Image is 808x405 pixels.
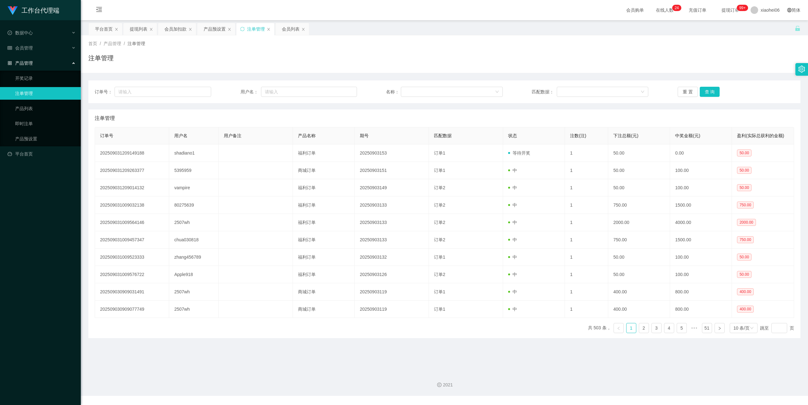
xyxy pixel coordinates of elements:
td: 福利订单 [293,197,355,214]
i: 图标: close [228,27,231,31]
span: 订单2 [434,272,445,277]
td: 800.00 [670,301,732,318]
td: vampire [169,179,219,197]
span: 盈利(实际总获利的金额) [737,133,784,138]
td: 400.00 [608,301,670,318]
td: 1 [565,162,608,179]
i: 图标: appstore-o [8,61,12,65]
td: 福利订单 [293,266,355,283]
td: 50.00 [608,249,670,266]
span: 等待开奖 [508,150,530,156]
span: 订单2 [434,202,445,208]
td: 1500.00 [670,231,732,249]
button: 重 置 [678,87,698,97]
td: zhang456789 [169,249,219,266]
td: Apple918 [169,266,219,283]
td: 2000.00 [608,214,670,231]
span: 订单1 [434,255,445,260]
td: 1 [565,214,608,231]
span: 750.00 [737,202,754,208]
i: 图标: sync [240,27,245,31]
td: 1 [565,179,608,197]
td: 商城订单 [293,301,355,318]
span: 50.00 [737,167,752,174]
span: 订单号： [95,89,115,95]
li: 共 503 条， [588,323,611,333]
h1: 注单管理 [88,53,114,63]
a: 开奖记录 [15,72,76,85]
td: 福利订单 [293,214,355,231]
td: 5395959 [169,162,219,179]
p: 4 [677,5,679,11]
span: 订单1 [434,307,445,312]
i: 图标: left [617,326,621,330]
span: 中 [508,168,517,173]
td: 20250903132 [355,249,429,266]
i: 图标: table [8,46,12,50]
i: 图标: down [495,90,499,94]
span: 状态 [508,133,517,138]
td: 20250903153 [355,144,429,162]
i: 图标: setting [798,66,805,73]
a: 51 [702,323,712,333]
span: 50.00 [737,254,752,261]
span: 中 [508,307,517,312]
button: 查 询 [700,87,720,97]
div: 提现列表 [130,23,147,35]
i: 图标: down [750,326,754,331]
td: 1 [565,301,608,318]
td: 50.00 [608,179,670,197]
td: 商城订单 [293,162,355,179]
td: 1 [565,197,608,214]
i: 图标: close [149,27,153,31]
input: 请输入 [115,87,211,97]
i: 图标: down [641,90,645,94]
a: 产品列表 [15,102,76,115]
td: 福利订单 [293,231,355,249]
td: 100.00 [670,249,732,266]
a: 工作台代理端 [8,8,59,13]
i: 图标: unlock [795,26,800,31]
i: 图标: menu-fold [88,0,110,21]
a: 2 [639,323,649,333]
a: 即时注单 [15,117,76,130]
td: 202509031009032138 [95,197,169,214]
span: 产品管理 [8,61,33,66]
span: 50.00 [737,184,752,191]
div: 会员加扣款 [164,23,187,35]
td: 80275639 [169,197,219,214]
td: 202509031209263377 [95,162,169,179]
a: 4 [664,323,674,333]
td: 1 [565,283,608,301]
td: 1500.00 [670,197,732,214]
td: 2507wh [169,214,219,231]
span: 提现订单 [718,8,742,12]
div: 产品预设置 [204,23,226,35]
a: 1 [627,323,636,333]
td: 100.00 [670,266,732,283]
span: / [100,41,101,46]
td: 202509031209014132 [95,179,169,197]
td: 20250903151 [355,162,429,179]
td: 4000.00 [670,214,732,231]
td: 20250903126 [355,266,429,283]
i: 图标: check-circle-o [8,31,12,35]
td: 20250903133 [355,231,429,249]
span: 在线人数 [653,8,677,12]
span: 注数(注) [570,133,586,138]
span: 匹配数据 [434,133,452,138]
td: 202509031009564146 [95,214,169,231]
i: 图标: copyright [437,383,442,387]
i: 图标: close [267,27,270,31]
span: / [124,41,125,46]
td: 福利订单 [293,249,355,266]
span: 注单管理 [128,41,145,46]
span: 中 [508,272,517,277]
span: 2000.00 [737,219,756,226]
div: 注单管理 [247,23,265,35]
td: 20250903133 [355,214,429,231]
span: 中 [508,255,517,260]
a: 3 [652,323,661,333]
span: 充值订单 [686,8,710,12]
